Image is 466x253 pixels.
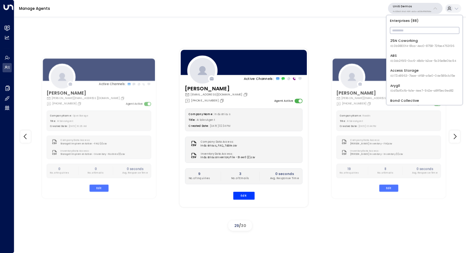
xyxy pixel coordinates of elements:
label: Company Data Access: [201,140,235,144]
h2: 0 [50,166,69,171]
button: Copy [220,98,225,103]
h3: [PERSON_NAME] [336,89,415,96]
span: 29 [234,223,239,228]
span: OpenStorage [73,114,88,117]
p: Avg. Response Time [270,177,299,180]
a: Manage Agents [19,6,50,11]
h2: 9 [189,172,210,177]
span: AI Sales Agent [346,120,363,123]
h2: 0 seconds [412,166,438,171]
span: ID: d5af0cfb-fa1e-4ee7-942e-a8ff5ec9ed82 [390,89,454,93]
label: Created Date: [340,125,357,128]
div: Access Storage [390,68,455,78]
label: Title: [50,120,56,123]
div: [PHONE_NUMBER] [47,101,82,106]
label: Title: [189,118,195,122]
span: AI Sales Agent [197,118,215,122]
div: Bond Collective [390,98,457,108]
button: Copy [120,96,126,100]
label: Company Data Access: [350,139,390,142]
span: [PERSON_NAME] Inventory - Inventory (1).csv [350,152,403,156]
label: Company Name: [340,114,361,117]
p: No. of Inquiries [189,177,210,180]
p: Active Channels: [244,76,274,81]
div: 25N Coworking [390,38,454,48]
div: [PHONE_NUMBER] [185,98,225,103]
span: 30 [241,223,246,228]
button: Edit [379,185,398,191]
p: No. of Inquiries [340,171,359,175]
label: Created Date: [189,124,209,128]
label: Inventory Data Access: [350,149,401,152]
span: [DATE] 10:35 AM [69,125,87,128]
span: Industrious Inventory File - Sheet1 (2).csv [201,156,255,159]
span: ID: 17248963-7bae-4f68-a6e0-04e589c1c15e [390,74,455,78]
label: Agent Active [274,99,293,103]
h3: [PERSON_NAME] [185,85,249,92]
button: Edit [89,185,108,191]
p: No. of Emails [377,171,393,175]
label: Company Name: [189,112,213,116]
span: AI Sales Agent [57,120,74,123]
span: StorageX Implementation - FAQ (2).csv [61,142,107,146]
label: Title: [340,120,345,123]
h2: 0 [88,166,104,171]
h2: 3 [231,172,249,177]
div: Arygll [390,83,454,93]
p: Avg. Response Time [412,171,438,175]
p: Enterprises ( 88 ) [388,17,461,24]
p: 4c025b01-9fa0-46ff-ab3a-a620b886896e [393,10,431,13]
label: Inventory Data Access: [201,152,253,156]
h3: [PERSON_NAME] [47,89,126,96]
h2: 8 [377,166,393,171]
button: Uniti Demos4c025b01-9fa0-46ff-ab3a-a620b886896e [388,3,443,14]
button: Copy [243,92,249,97]
span: Industrious_FAQ_Table.csv [201,144,237,147]
p: No. of Inquiries [50,171,69,175]
h2: 0 seconds [122,166,148,171]
p: Active Channels: [99,82,126,86]
div: / [228,220,252,231]
label: Company Name: [50,114,72,117]
p: No. of Emails [231,177,249,180]
div: [EMAIL_ADDRESS][DOMAIN_NAME] [185,92,249,97]
button: Edit [233,191,255,199]
div: [PERSON_NAME][EMAIL_ADDRESS][DOMAIN_NAME] [336,96,415,100]
h2: 19 [340,166,359,171]
label: Agent Active [416,102,432,106]
span: [DATE] 02:34 PM [210,124,231,128]
label: Created Date: [50,125,68,128]
label: Agent Active [126,102,143,106]
span: StorageX Implementation - Inventory - No links (1).csv [61,152,125,156]
span: ID: 3dc2f6f3-0cc6-48db-b2ce-5c36e8e0bc94 [390,59,456,63]
button: Copy [367,101,372,106]
span: [PERSON_NAME] Inventory - FAQ.csv [350,142,392,146]
p: No. of Emails [88,171,104,175]
p: Avg. Response Time [122,171,148,175]
div: [PHONE_NUMBER] [336,101,372,106]
span: [DATE] 01:44 PM [359,125,377,128]
span: Industrious [215,112,230,116]
span: ID: 3b9800f4-81ca-4ec0-8758-72fbe4763f36 [390,44,454,49]
p: Uniti Demos [393,4,431,8]
label: Inventory Data Access: [61,149,123,152]
div: [PERSON_NAME][EMAIL_ADDRESS][DOMAIN_NAME] [47,96,126,100]
div: ABS [390,53,456,63]
h2: 0 seconds [270,172,299,177]
span: Roodin [363,114,371,117]
label: Company Data Access: [61,139,105,142]
button: Copy [77,101,82,106]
